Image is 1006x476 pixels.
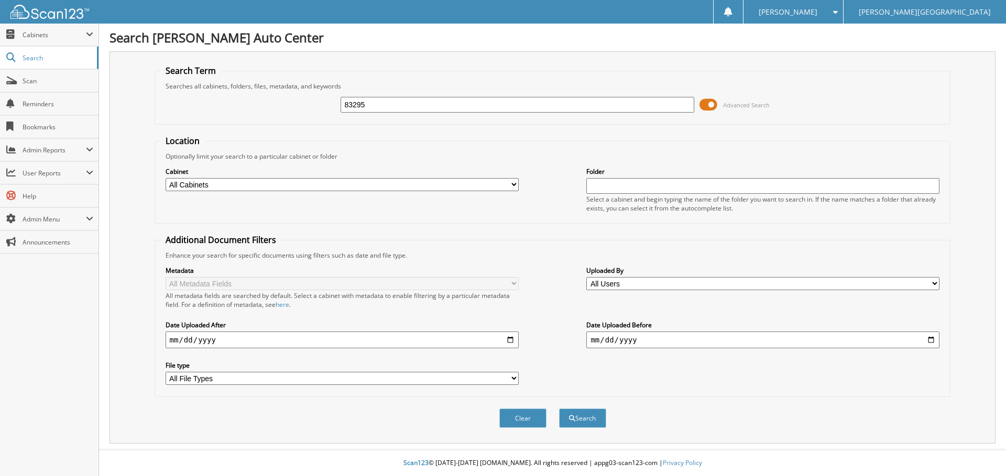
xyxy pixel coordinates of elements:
label: Metadata [166,266,519,275]
div: Optionally limit your search to a particular cabinet or folder [160,152,945,161]
div: Enhance your search for specific documents using filters such as date and file type. [160,251,945,260]
legend: Location [160,135,205,147]
input: end [586,331,939,348]
iframe: Chat Widget [954,426,1006,476]
input: start [166,331,519,348]
div: © [DATE]-[DATE] [DOMAIN_NAME]. All rights reserved | appg03-scan123-com | [99,450,1006,476]
span: Bookmarks [23,123,93,131]
span: Announcements [23,238,93,247]
a: here [276,300,289,309]
span: Cabinets [23,30,86,39]
span: Search [23,53,92,62]
span: Help [23,192,93,201]
div: All metadata fields are searched by default. Select a cabinet with metadata to enable filtering b... [166,291,519,309]
span: Reminders [23,99,93,108]
legend: Additional Document Filters [160,234,281,246]
label: File type [166,361,519,370]
button: Clear [499,408,546,428]
div: Select a cabinet and begin typing the name of the folder you want to search in. If the name match... [586,195,939,213]
span: Admin Reports [23,146,86,154]
span: User Reports [23,169,86,178]
div: Searches all cabinets, folders, files, metadata, and keywords [160,82,945,91]
label: Date Uploaded Before [586,320,939,329]
h1: Search [PERSON_NAME] Auto Center [110,29,996,46]
a: Privacy Policy [663,458,702,467]
legend: Search Term [160,65,221,76]
button: Search [559,408,606,428]
span: Advanced Search [723,101,770,109]
label: Date Uploaded After [166,320,519,329]
span: [PERSON_NAME][GEOGRAPHIC_DATA] [859,9,991,15]
span: [PERSON_NAME] [759,9,817,15]
label: Cabinet [166,167,519,176]
span: Scan123 [403,458,429,467]
label: Uploaded By [586,266,939,275]
img: scan123-logo-white.svg [10,5,89,19]
label: Folder [586,167,939,176]
span: Scan [23,76,93,85]
span: Admin Menu [23,215,86,224]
